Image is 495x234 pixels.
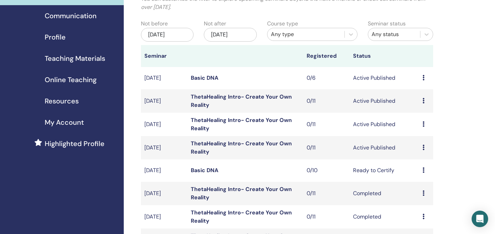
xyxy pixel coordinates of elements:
td: [DATE] [141,113,187,136]
td: 0/6 [303,67,350,89]
th: Seminar [141,45,187,67]
td: Ready to Certify [350,159,419,182]
a: ThetaHealing Intro- Create Your Own Reality [191,140,292,155]
div: [DATE] [204,28,256,42]
td: Active Published [350,89,419,113]
td: 0/11 [303,89,350,113]
td: Active Published [350,113,419,136]
div: Open Intercom Messenger [472,211,488,227]
div: [DATE] [141,28,194,42]
td: [DATE] [141,159,187,182]
td: [DATE] [141,89,187,113]
td: 0/10 [303,159,350,182]
span: Teaching Materials [45,53,105,64]
div: Any status [372,30,417,38]
span: Highlighted Profile [45,138,104,149]
label: Course type [267,20,298,28]
a: ThetaHealing Intro- Create Your Own Reality [191,116,292,132]
td: [DATE] [141,182,187,205]
td: Active Published [350,67,419,89]
td: [DATE] [141,67,187,89]
a: ThetaHealing Intro- Create Your Own Reality [191,93,292,109]
a: Basic DNA [191,167,218,174]
a: Basic DNA [191,74,218,81]
td: 0/11 [303,136,350,159]
td: 0/11 [303,113,350,136]
th: Registered [303,45,350,67]
td: 0/11 [303,205,350,229]
span: My Account [45,117,84,127]
label: Not after [204,20,226,28]
a: ThetaHealing Intro- Create Your Own Reality [191,186,292,201]
td: 0/11 [303,182,350,205]
label: Not before [141,20,168,28]
span: Communication [45,11,97,21]
span: Resources [45,96,79,106]
label: Seminar status [368,20,406,28]
td: [DATE] [141,136,187,159]
span: Online Teaching [45,75,97,85]
th: Status [350,45,419,67]
td: Completed [350,182,419,205]
td: [DATE] [141,205,187,229]
span: Profile [45,32,66,42]
a: ThetaHealing Intro- Create Your Own Reality [191,209,292,224]
td: Completed [350,205,419,229]
td: Active Published [350,136,419,159]
div: Any type [271,30,341,38]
